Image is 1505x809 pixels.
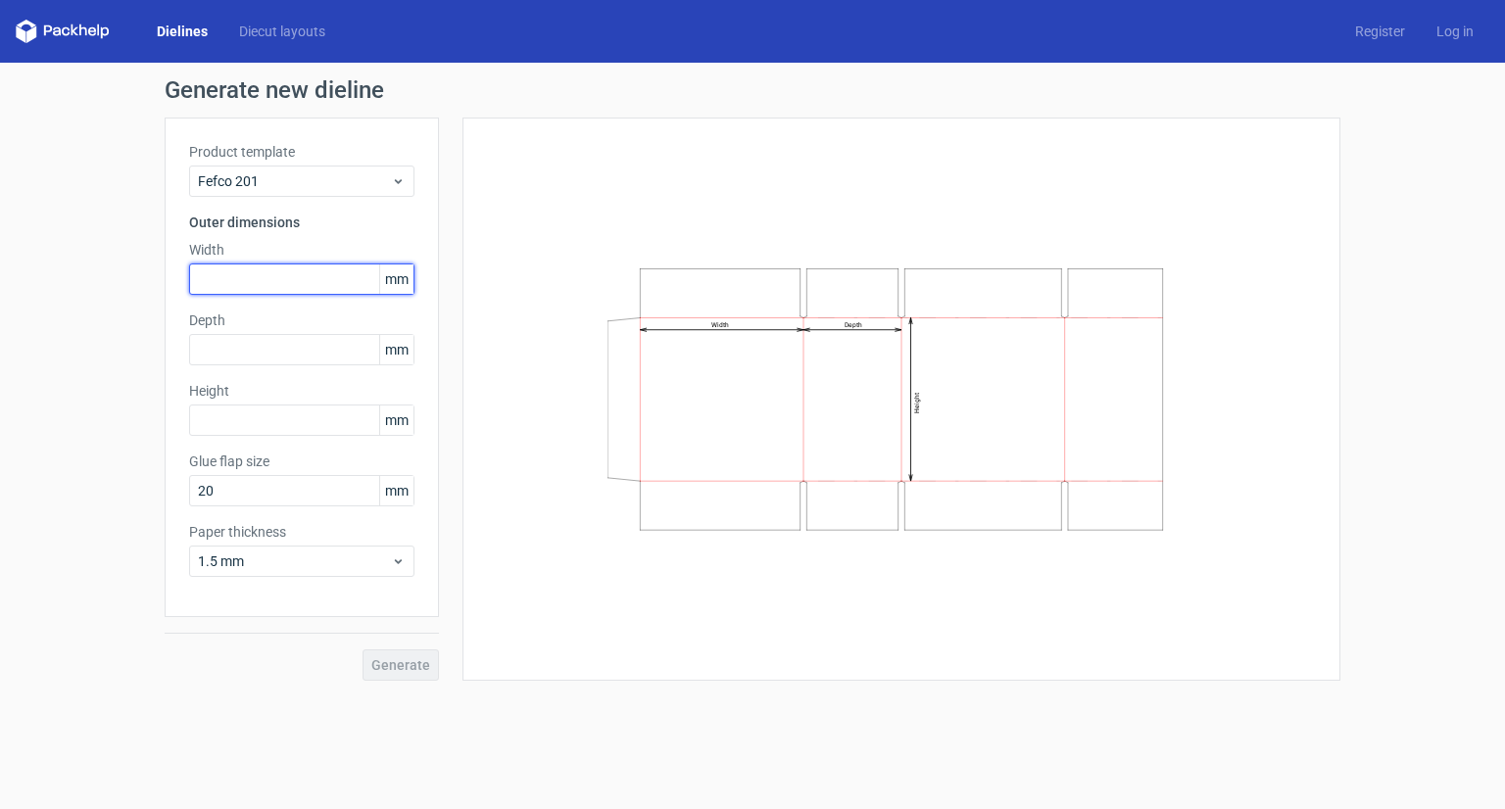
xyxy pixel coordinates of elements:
[379,264,413,294] span: mm
[189,452,414,471] label: Glue flap size
[198,551,391,571] span: 1.5 mm
[189,142,414,162] label: Product template
[379,405,413,435] span: mm
[141,22,223,41] a: Dielines
[379,335,413,364] span: mm
[913,393,921,413] text: Height
[1339,22,1421,41] a: Register
[198,171,391,191] span: Fefco 201
[165,78,1340,102] h1: Generate new dieline
[189,213,414,232] h3: Outer dimensions
[189,240,414,260] label: Width
[845,321,862,329] text: Depth
[223,22,341,41] a: Diecut layouts
[711,321,729,329] text: Width
[379,476,413,505] span: mm
[189,310,414,330] label: Depth
[189,522,414,542] label: Paper thickness
[189,381,414,401] label: Height
[1421,22,1489,41] a: Log in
